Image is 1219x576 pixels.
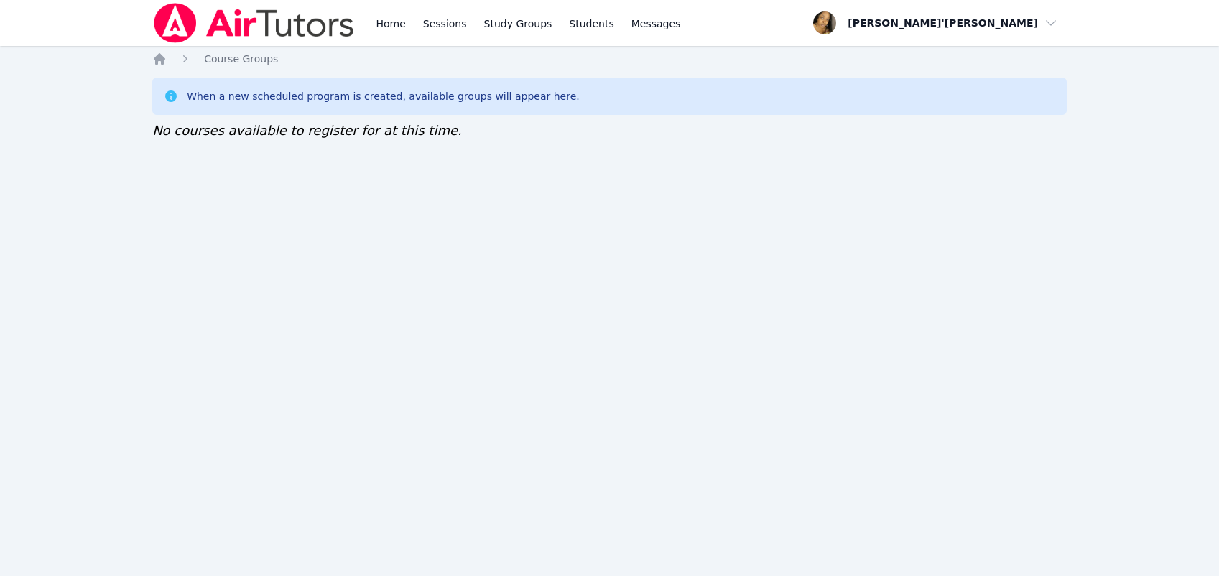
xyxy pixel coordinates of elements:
[152,123,462,138] span: No courses available to register for at this time.
[631,17,681,31] span: Messages
[187,89,580,103] div: When a new scheduled program is created, available groups will appear here.
[152,52,1067,66] nav: Breadcrumb
[204,52,278,66] a: Course Groups
[204,53,278,65] span: Course Groups
[152,3,356,43] img: Air Tutors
